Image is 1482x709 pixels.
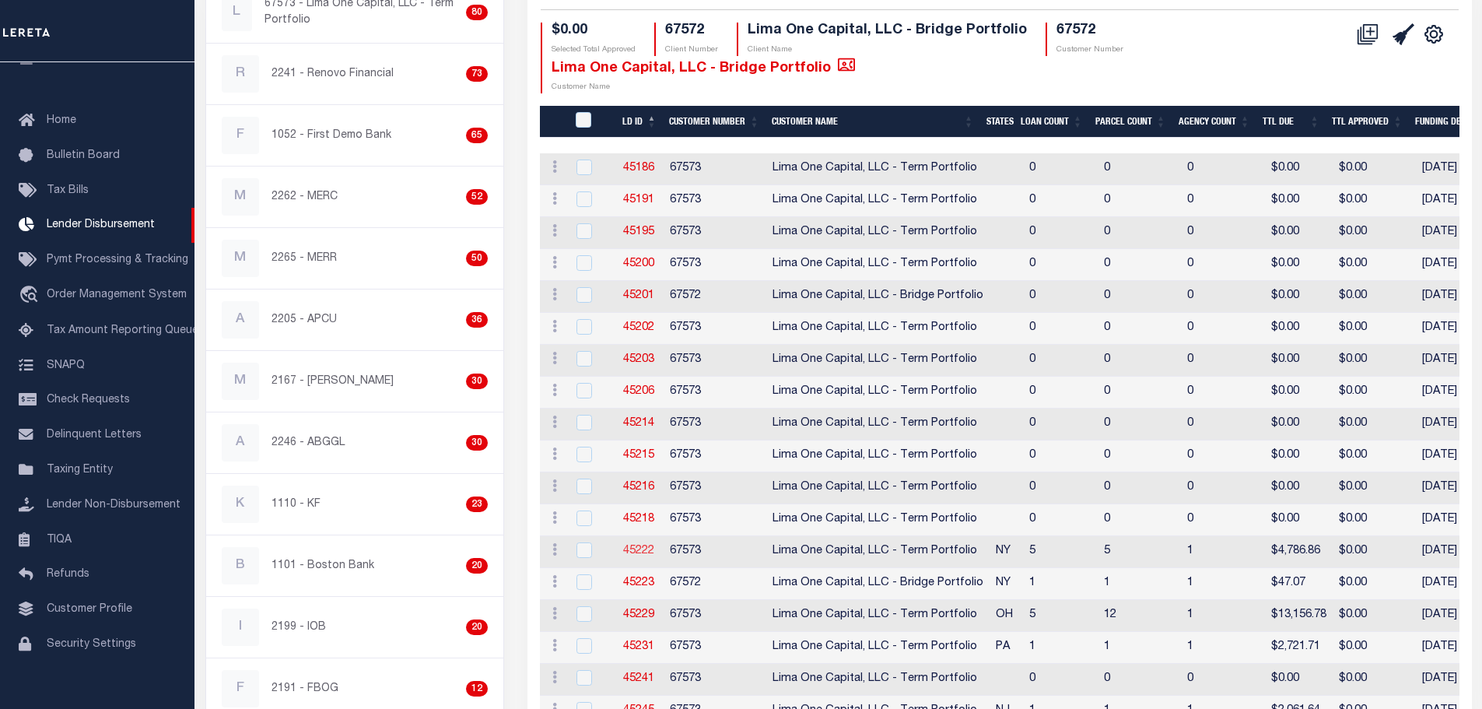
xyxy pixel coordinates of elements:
div: A [222,424,259,462]
p: 1052 - First Demo Bank [272,128,391,144]
a: 45202 [623,322,654,333]
th: Parcel Count: activate to sort column ascending [1089,106,1172,138]
h4: 67572 [1056,23,1123,40]
span: Taxing Entity [47,465,113,476]
td: 0 [1098,153,1181,185]
p: 2205 - APCU [272,312,337,328]
p: Client Name [748,44,1027,56]
div: M [222,178,259,216]
td: 67573 [664,472,766,504]
td: 0 [1098,472,1181,504]
td: $0.00 [1265,281,1333,313]
span: Refunds [47,569,89,580]
th: Customer Number: activate to sort column ascending [663,106,766,138]
td: 0 [1181,249,1265,281]
td: $0.00 [1333,409,1416,440]
td: 0 [1023,249,1098,281]
td: Lima One Capital, LLC - Term Portfolio [766,345,990,377]
div: 20 [466,558,488,574]
td: 1 [1023,568,1098,600]
div: F [222,117,259,154]
div: B [222,547,259,584]
div: 20 [466,619,488,635]
a: 45231 [623,641,654,652]
td: 0 [1181,185,1265,217]
td: NY [990,568,1023,600]
td: 0 [1098,440,1181,472]
td: $0.00 [1333,504,1416,536]
a: F1052 - First Demo Bank65 [206,105,504,166]
td: 0 [1098,313,1181,345]
div: 30 [466,374,488,389]
td: $0.00 [1333,632,1416,664]
span: SNAPQ [47,360,85,370]
td: Lima One Capital, LLC - Term Portfolio [766,409,990,440]
td: NY [990,536,1023,568]
td: $0.00 [1333,313,1416,345]
td: 67573 [664,664,766,696]
p: 2199 - IOB [272,619,326,636]
a: 45214 [623,418,654,429]
td: $0.00 [1333,600,1416,632]
span: Bulletin Board [47,150,120,161]
th: States [980,106,1014,138]
a: A2246 - ABGGL30 [206,412,504,473]
td: $0.00 [1333,472,1416,504]
div: 50 [466,251,488,266]
td: 12 [1098,600,1181,632]
td: 0 [1181,377,1265,409]
p: 1110 - KF [272,497,321,513]
h4: 67572 [665,23,718,40]
th: Agency Count: activate to sort column ascending [1172,106,1256,138]
div: 65 [466,128,488,143]
td: 1 [1098,568,1181,600]
p: 2262 - MERC [272,189,338,205]
td: $0.00 [1265,504,1333,536]
td: PA [990,632,1023,664]
td: 1 [1181,600,1265,632]
div: M [222,240,259,277]
td: 0 [1181,440,1265,472]
td: 67573 [664,536,766,568]
p: 2167 - [PERSON_NAME] [272,374,394,390]
a: 45195 [623,226,654,237]
td: Lima One Capital, LLC - Term Portfolio [766,472,990,504]
td: $2,721.71 [1265,632,1333,664]
td: 67573 [664,345,766,377]
td: 0 [1023,217,1098,249]
td: 0 [1023,281,1098,313]
span: Lender Disbursement [47,219,155,230]
span: Tax Amount Reporting Queue [47,325,198,336]
a: 45215 [623,450,654,461]
h4: Lima One Capital, LLC - Bridge Portfolio [552,56,855,77]
td: $0.00 [1265,185,1333,217]
td: 67573 [664,153,766,185]
td: Lima One Capital, LLC - Term Portfolio [766,377,990,409]
div: 80 [466,5,488,20]
td: 67572 [664,568,766,600]
td: 0 [1023,440,1098,472]
td: $47.07 [1265,568,1333,600]
td: $0.00 [1265,249,1333,281]
div: I [222,609,259,646]
td: $0.00 [1333,281,1416,313]
td: 0 [1098,345,1181,377]
td: 1 [1181,536,1265,568]
td: $0.00 [1333,153,1416,185]
div: K [222,486,259,523]
a: I2199 - IOB20 [206,597,504,658]
td: Lima One Capital, LLC - Term Portfolio [766,632,990,664]
td: 1 [1098,632,1181,664]
a: 45201 [623,290,654,301]
a: 45186 [623,163,654,174]
a: A2205 - APCU36 [206,290,504,350]
td: 0 [1181,504,1265,536]
td: 0 [1023,153,1098,185]
a: 45223 [623,577,654,588]
td: $0.00 [1265,409,1333,440]
i: travel_explore [19,286,44,306]
p: 2246 - ABGGL [272,435,345,451]
a: 45222 [623,546,654,556]
td: $0.00 [1333,217,1416,249]
td: $0.00 [1333,377,1416,409]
